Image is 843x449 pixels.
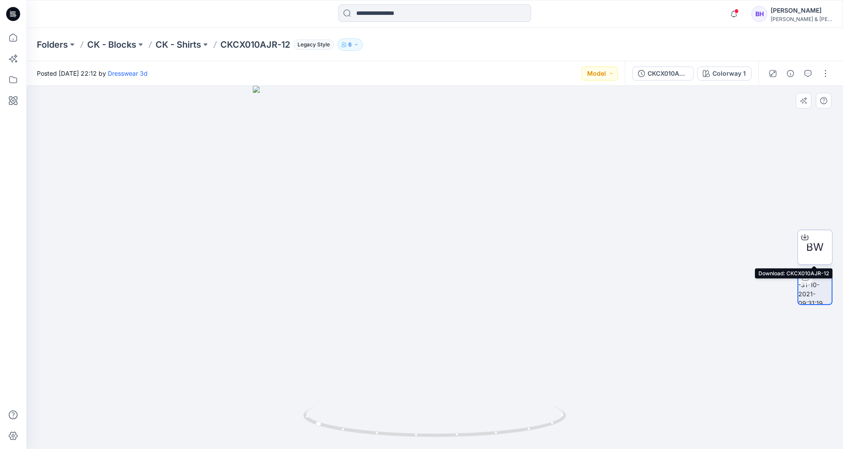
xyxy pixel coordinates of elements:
[337,39,363,51] button: 6
[87,39,136,51] a: CK - Blocks
[798,271,832,304] img: turntable-31-10-2021-09:31:19
[771,5,832,16] div: [PERSON_NAME]
[783,67,797,81] button: Details
[37,69,148,78] span: Posted [DATE] 22:12 by
[220,39,290,51] p: CKCX010AJR-12
[290,39,334,51] button: Legacy Style
[751,6,767,22] div: BH
[37,39,68,51] a: Folders
[156,39,201,51] a: CK - Shirts
[771,16,832,22] div: [PERSON_NAME] & [PERSON_NAME]
[648,69,688,78] div: CKCX010AJR-12
[348,40,352,49] p: 6
[632,67,694,81] button: CKCX010AJR-12
[806,239,824,255] span: BW
[294,39,334,50] span: Legacy Style
[108,70,148,77] a: Dresswear 3d
[712,69,746,78] div: Colorway 1
[697,67,751,81] button: Colorway 1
